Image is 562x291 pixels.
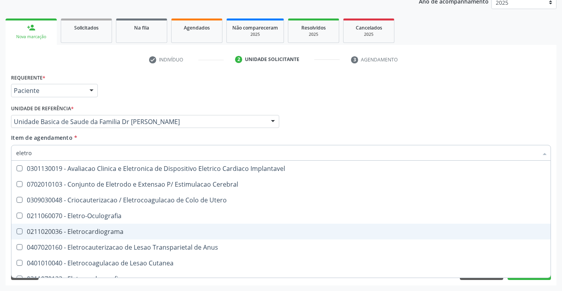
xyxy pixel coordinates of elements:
[16,165,546,172] div: 0301130019 - Avaliacao Clinica e Eletronica de Dispositivo Eletrico Cardiaco Implantavel
[294,32,333,37] div: 2025
[134,24,149,31] span: Na fila
[16,276,546,282] div: 0211070122 - Eletrococleografia
[235,56,242,63] div: 2
[11,34,51,40] div: Nova marcação
[11,134,73,141] span: Item de agendamento
[74,24,99,31] span: Solicitados
[11,103,74,115] label: Unidade de referência
[184,24,210,31] span: Agendados
[232,24,278,31] span: Não compareceram
[14,87,82,95] span: Paciente
[349,32,388,37] div: 2025
[11,72,45,84] label: Requerente
[27,23,35,32] div: person_add
[16,145,538,161] input: Buscar por procedimentos
[356,24,382,31] span: Cancelados
[16,244,546,250] div: 0407020160 - Eletrocauterizacao de Lesao Transparietal de Anus
[16,197,546,203] div: 0309030048 - Criocauterizacao / Eletrocoagulacao de Colo de Utero
[301,24,326,31] span: Resolvidos
[16,260,546,266] div: 0401010040 - Eletrocoagulacao de Lesao Cutanea
[232,32,278,37] div: 2025
[16,213,546,219] div: 0211060070 - Eletro-Oculografia
[14,118,263,126] span: Unidade Basica de Saude da Familia Dr [PERSON_NAME]
[245,56,299,63] div: Unidade solicitante
[16,228,546,235] div: 0211020036 - Eletrocardiograma
[16,181,546,187] div: 0702010103 - Conjunto de Eletrodo e Extensao P/ Estimulacao Cerebral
